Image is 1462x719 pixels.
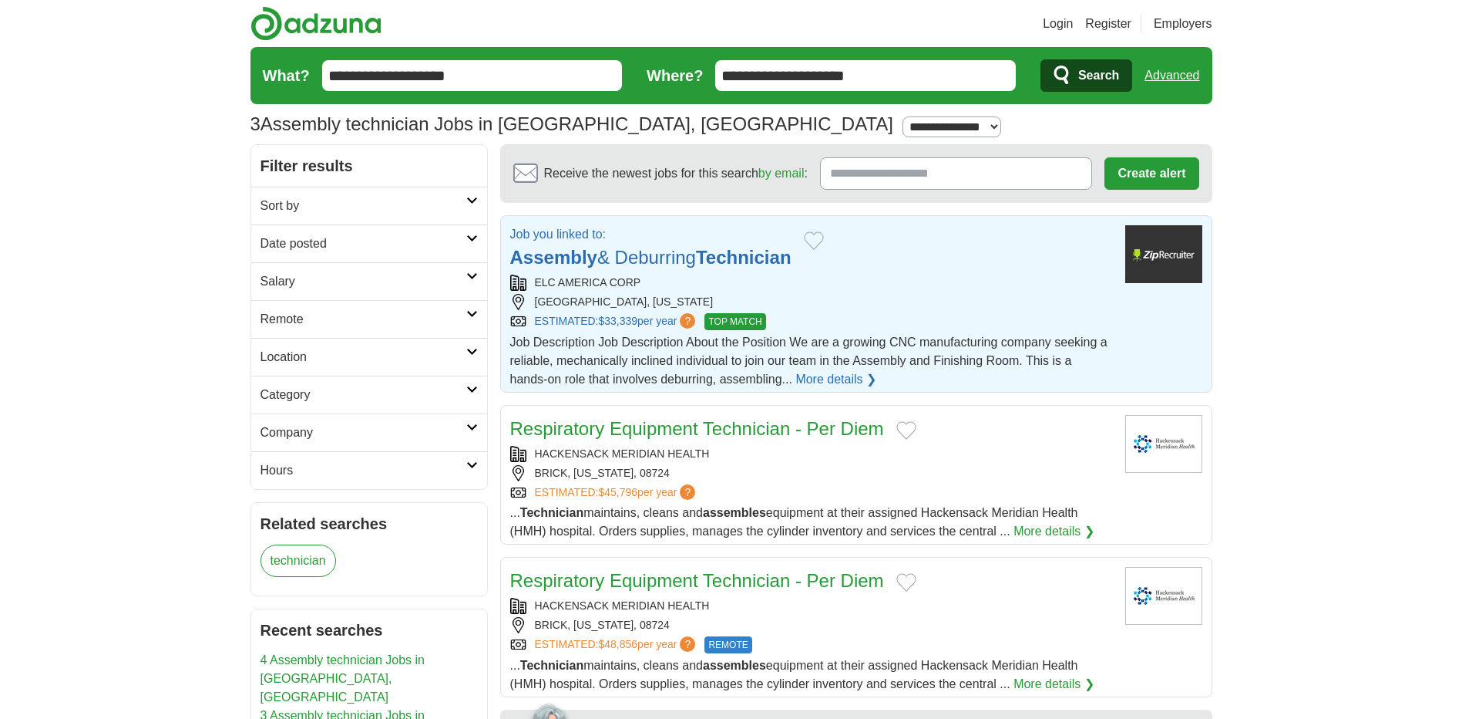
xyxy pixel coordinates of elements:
a: Date posted [251,224,487,262]
h2: Company [260,424,466,442]
span: $45,796 [598,486,637,498]
h1: Assembly technician Jobs in [GEOGRAPHIC_DATA], [GEOGRAPHIC_DATA] [250,113,893,134]
div: BRICK, [US_STATE], 08724 [510,465,1113,481]
button: Add to favorite jobs [896,421,916,440]
a: Employers [1154,15,1212,33]
img: Company logo [1125,225,1202,283]
span: REMOTE [704,636,751,653]
strong: assembles [703,506,766,519]
button: Search [1040,59,1132,92]
a: HACKENSACK MERIDIAN HEALTH [535,447,710,460]
a: More details ❯ [1013,675,1094,694]
strong: Assembly [510,247,597,268]
h2: Salary [260,272,466,291]
a: ESTIMATED:$45,796per year? [535,484,699,501]
h2: Sort by [260,197,466,215]
button: Add to favorite jobs [896,573,916,592]
span: Job Description Job Description About the Position We are a growing CNC manufacturing company see... [510,336,1107,386]
a: Remote [251,300,487,338]
span: Search [1078,60,1119,91]
img: Hackensack Meridian Health logo [1125,415,1202,473]
span: ... maintains, cleans and equipment at their assigned Hackensack Meridian Health (HMH) hospital. ... [510,506,1078,538]
span: ? [680,484,695,500]
strong: Technician [520,506,583,519]
span: 3 [250,110,260,138]
h2: Related searches [260,512,478,535]
a: Register [1085,15,1131,33]
span: $48,856 [598,638,637,650]
a: 4 Assembly technician Jobs in [GEOGRAPHIC_DATA], [GEOGRAPHIC_DATA] [260,653,425,704]
h2: Category [260,386,466,404]
a: HACKENSACK MERIDIAN HEALTH [535,599,710,612]
a: Company [251,414,487,451]
a: More details ❯ [795,370,876,389]
a: Respiratory Equipment Technician - Per Diem [510,418,884,439]
strong: Technician [520,659,583,672]
img: Hackensack Meridian Health logo [1125,567,1202,625]
label: What? [263,64,310,87]
a: ESTIMATED:$33,339per year? [535,313,699,330]
p: Job you linked to: [510,225,791,244]
div: [GEOGRAPHIC_DATA], [US_STATE] [510,294,1113,310]
a: Salary [251,262,487,300]
span: ? [680,636,695,652]
div: BRICK, [US_STATE], 08724 [510,617,1113,633]
h2: Remote [260,310,466,329]
span: Receive the newest jobs for this search : [544,164,808,183]
a: Login [1043,15,1073,33]
span: TOP MATCH [704,313,765,330]
a: by email [758,167,805,180]
label: Where? [647,64,703,87]
a: Advanced [1144,60,1199,91]
button: Add to favorite jobs [804,231,824,250]
span: ... maintains, cleans and equipment at their assigned Hackensack Meridian Health (HMH) hospital. ... [510,659,1078,690]
a: Respiratory Equipment Technician - Per Diem [510,570,884,591]
button: Create alert [1104,157,1198,190]
h2: Hours [260,461,466,480]
img: Adzuna logo [250,6,381,41]
a: Hours [251,451,487,489]
strong: assembles [703,659,766,672]
a: Category [251,376,487,414]
h2: Date posted [260,235,466,253]
div: ELC AMERICA CORP [510,275,1113,291]
a: More details ❯ [1013,522,1094,541]
a: Location [251,338,487,376]
a: technician [260,545,336,577]
a: ESTIMATED:$48,856per year? [535,636,699,653]
strong: Technician [696,247,791,268]
span: $33,339 [598,315,637,327]
a: Assembly& DeburringTechnician [510,247,791,268]
h2: Filter results [251,145,487,187]
h2: Location [260,348,466,366]
span: ? [680,313,695,329]
a: Sort by [251,187,487,224]
h2: Recent searches [260,619,478,642]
